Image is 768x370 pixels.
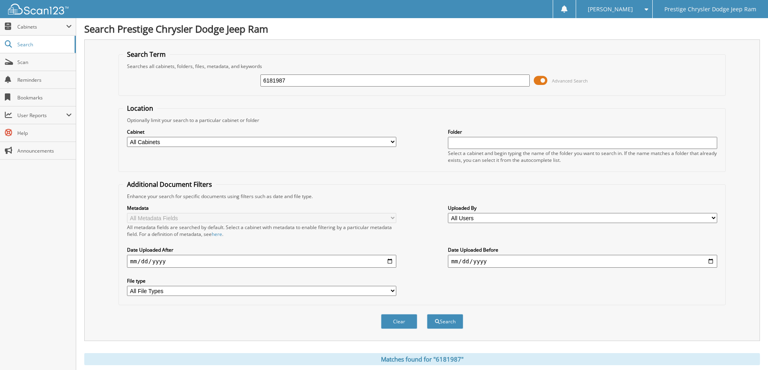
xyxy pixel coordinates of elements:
[123,104,157,113] legend: Location
[448,150,717,163] div: Select a cabinet and begin typing the name of the folder you want to search in. If the name match...
[127,277,396,284] label: File type
[123,63,721,70] div: Searches all cabinets, folders, files, metadata, and keywords
[17,41,71,48] span: Search
[17,76,72,83] span: Reminders
[381,314,417,329] button: Clear
[17,23,66,30] span: Cabinets
[448,205,717,211] label: Uploaded By
[552,78,588,84] span: Advanced Search
[664,7,756,12] span: Prestige Chrysler Dodge Jeep Ram
[127,246,396,253] label: Date Uploaded After
[448,128,717,135] label: Folder
[588,7,633,12] span: [PERSON_NAME]
[448,246,717,253] label: Date Uploaded Before
[17,94,72,101] span: Bookmarks
[123,180,216,189] legend: Additional Document Filters
[123,50,170,59] legend: Search Term
[17,112,66,119] span: User Reports
[127,128,396,135] label: Cabinet
[448,255,717,268] input: end
[8,4,69,14] img: scan123-logo-white.svg
[123,193,721,200] div: Enhance your search for specific documents using filters such as date and file type.
[427,314,463,329] button: Search
[127,255,396,268] input: start
[127,224,396,238] div: All metadata fields are searched by default. Select a cabinet with metadata to enable filtering b...
[127,205,396,211] label: Metadata
[123,117,721,124] div: Optionally limit your search to a particular cabinet or folder
[17,130,72,136] span: Help
[17,147,72,154] span: Announcements
[212,231,222,238] a: here
[84,22,760,35] h1: Search Prestige Chrysler Dodge Jeep Ram
[84,353,760,365] div: Matches found for "6181987"
[17,59,72,66] span: Scan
